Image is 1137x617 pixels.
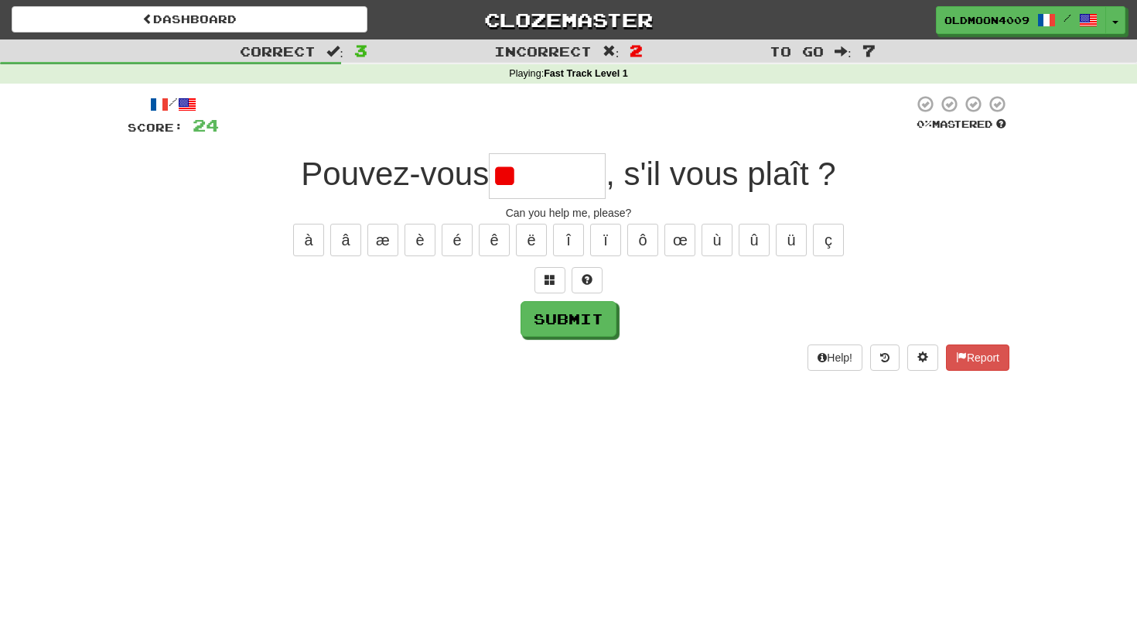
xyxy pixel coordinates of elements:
button: ù [702,224,732,256]
span: Pouvez-vous [301,156,489,192]
button: ï [590,224,621,256]
span: Score: [128,121,183,134]
span: 2 [630,41,643,60]
strong: Fast Track Level 1 [544,68,628,79]
button: ç [813,224,844,256]
button: œ [664,224,695,256]
span: 24 [193,115,219,135]
button: ô [627,224,658,256]
button: ë [516,224,547,256]
span: OldMoon4009 [944,13,1029,27]
button: ü [776,224,807,256]
span: 0 % [917,118,932,130]
button: æ [367,224,398,256]
span: / [1064,12,1071,23]
span: : [835,45,852,58]
span: Correct [240,43,316,59]
button: Report [946,344,1009,371]
div: Mastered [913,118,1009,132]
button: û [739,224,770,256]
div: Can you help me, please? [128,205,1009,221]
span: : [326,45,343,58]
button: Submit [521,301,616,337]
button: à [293,224,324,256]
span: : [603,45,620,58]
button: î [553,224,584,256]
button: é [442,224,473,256]
button: Single letter hint - you only get 1 per sentence and score half the points! alt+h [572,267,603,293]
button: Switch sentence to multiple choice alt+p [534,267,565,293]
a: Dashboard [12,6,367,33]
div: / [128,94,219,114]
span: 3 [354,41,367,60]
button: è [405,224,435,256]
button: ê [479,224,510,256]
button: Round history (alt+y) [870,344,900,371]
button: â [330,224,361,256]
span: To go [770,43,824,59]
button: Help! [808,344,862,371]
a: OldMoon4009 / [936,6,1106,34]
span: Incorrect [494,43,592,59]
span: , s'il vous plaît ? [606,156,836,192]
span: 7 [862,41,876,60]
a: Clozemaster [391,6,746,33]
